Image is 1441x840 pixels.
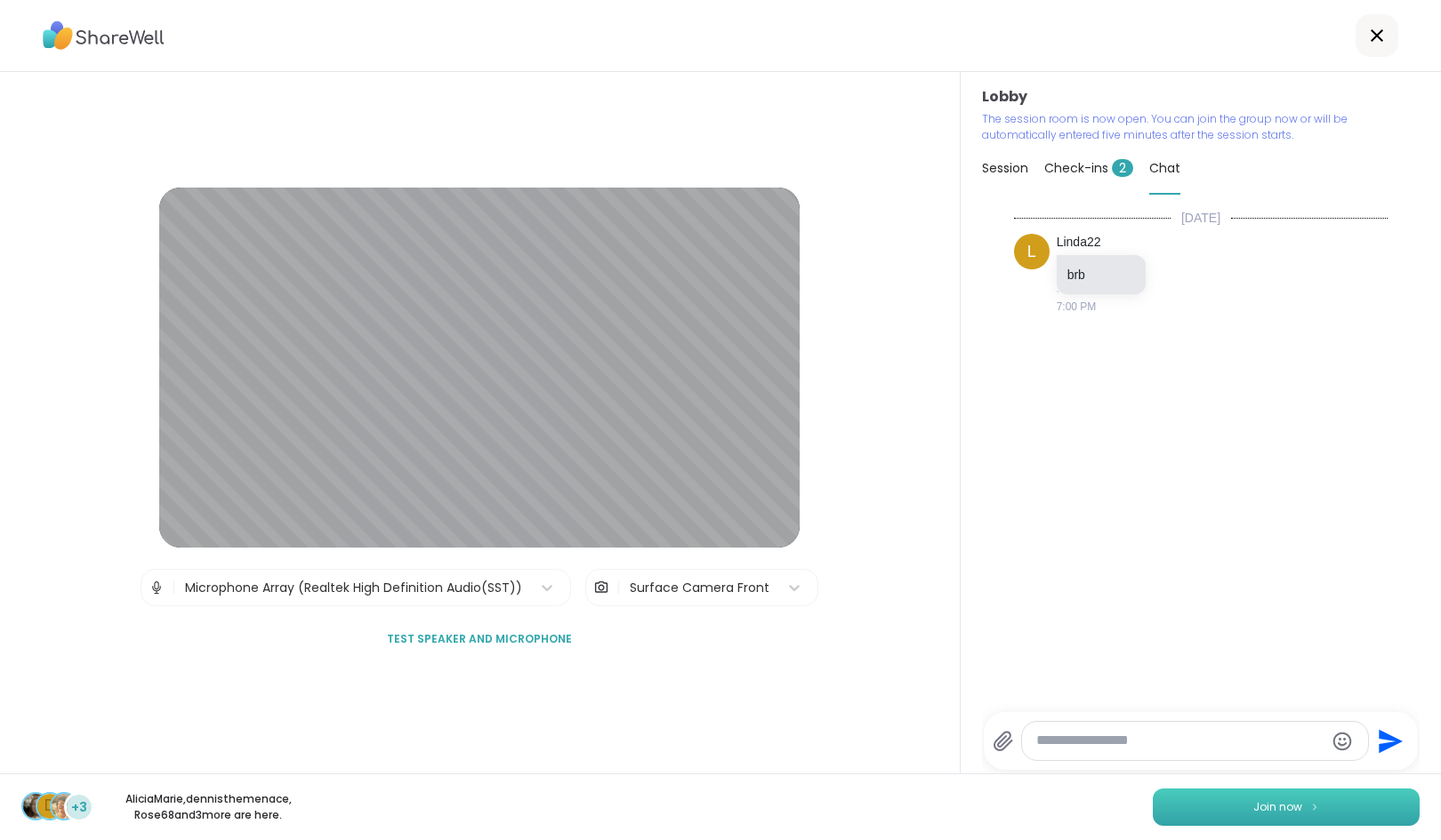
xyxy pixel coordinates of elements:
[1171,209,1231,227] span: [DATE]
[1369,721,1409,761] button: Send
[23,794,48,819] img: AliciaMarie
[1067,266,1135,284] p: brb
[1332,731,1353,752] button: Emoji picker
[630,579,769,597] div: Surface Camera Front
[109,791,308,823] p: AliciaMarie , dennisthemenace , Rose68 and 3 more are here.
[1112,159,1133,177] span: 2
[616,570,621,605] span: |
[982,111,1420,143] p: The session room is now open. You can join the group now or will be automatically entered five mi...
[1309,802,1320,812] img: ShareWell Logomark
[52,794,76,819] img: Rose68
[982,159,1028,177] span: Session
[44,795,55,818] span: d
[43,15,165,56] img: ShareWell Logo
[1057,299,1097,315] span: 7:00 PM
[982,86,1420,108] h3: Lobby
[1057,234,1101,252] a: Linda22
[1149,159,1180,177] span: Chat
[71,798,87,817] span: +3
[593,570,609,605] img: Camera
[1153,788,1420,826] button: Join now
[1044,159,1133,177] span: Check-ins
[1253,799,1302,815] span: Join now
[1027,240,1036,264] span: L
[387,631,572,647] span: Test speaker and microphone
[1036,732,1324,750] textarea: Type your message
[149,570,165,605] img: Microphone
[380,620,579,658] button: Test speaker and microphone
[185,579,522,597] div: Microphone Array (Realtek High Definition Audio(SST))
[172,570,176,605] span: |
